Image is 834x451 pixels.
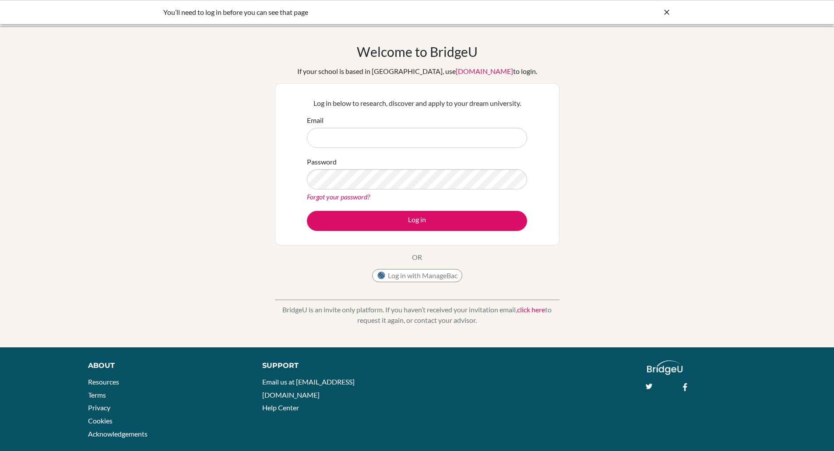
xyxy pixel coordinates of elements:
[262,403,299,412] a: Help Center
[275,304,560,325] p: BridgeU is an invite only platform. If you haven’t received your invitation email, to request it ...
[88,378,119,386] a: Resources
[517,305,545,314] a: click here
[88,416,113,425] a: Cookies
[88,391,106,399] a: Terms
[262,360,407,371] div: Support
[88,360,243,371] div: About
[262,378,355,399] a: Email us at [EMAIL_ADDRESS][DOMAIN_NAME]
[307,211,527,231] button: Log in
[412,252,422,262] p: OR
[307,115,324,126] label: Email
[163,7,540,17] div: You’ll need to log in before you can see that page
[647,360,683,375] img: logo_white@2x-f4f0deed5e89b7ecb1c2cc34c3e3d731f90f0f143d5ea2071677605dd97b5244.png
[307,192,370,201] a: Forgot your password?
[357,44,478,59] h1: Welcome to BridgeU
[307,98,527,108] p: Log in below to research, discover and apply to your dream university.
[297,66,537,77] div: If your school is based in [GEOGRAPHIC_DATA], use to login.
[372,269,462,282] button: Log in with ManageBac
[456,67,513,75] a: [DOMAIN_NAME]
[307,157,337,167] label: Password
[88,430,148,438] a: Acknowledgements
[88,403,110,412] a: Privacy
